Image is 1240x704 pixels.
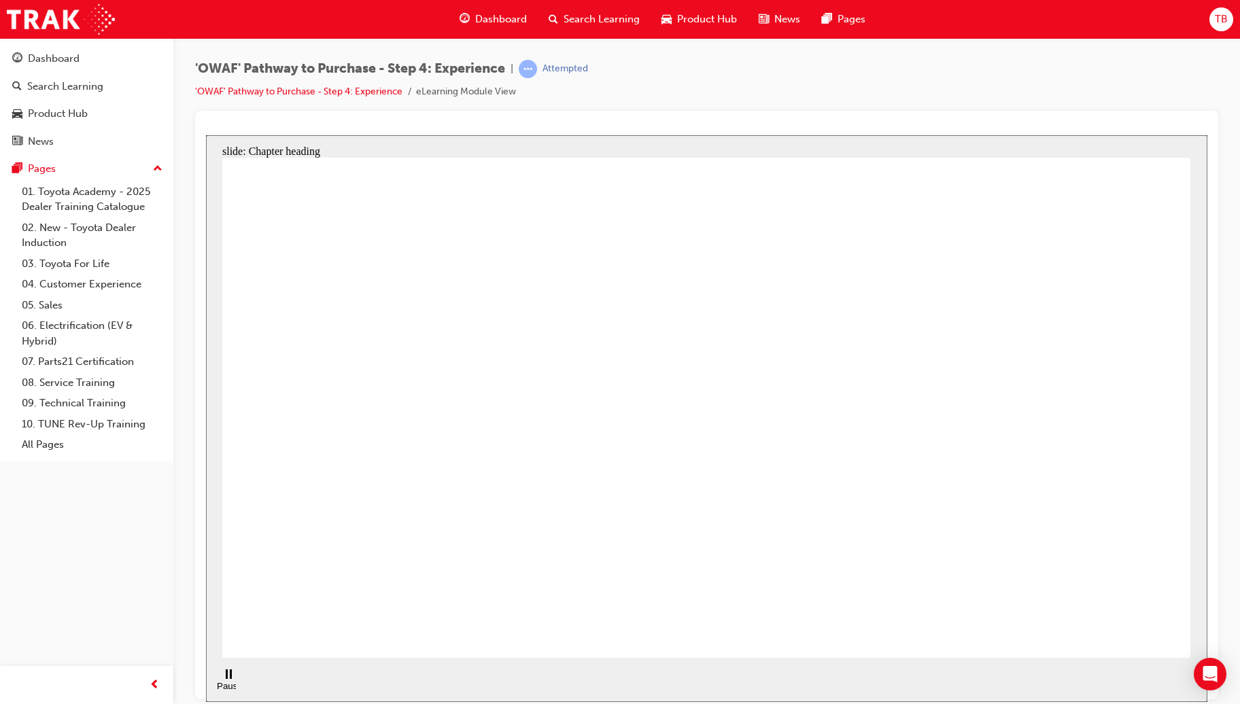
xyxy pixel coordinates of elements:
span: Pages [838,12,865,27]
div: Pause (Ctrl+Alt+P) [11,546,34,566]
div: Pages [28,161,56,177]
span: guage-icon [12,53,22,65]
a: 09. Technical Training [16,393,168,414]
span: guage-icon [460,11,470,28]
img: Trak [7,4,115,35]
button: DashboardSearch LearningProduct HubNews [5,43,168,156]
span: search-icon [12,81,22,93]
button: Pause (Ctrl+Alt+P) [7,533,30,557]
button: TB [1209,7,1233,31]
span: Product Hub [677,12,737,27]
a: 04. Customer Experience [16,274,168,295]
span: | [511,61,513,77]
span: learningRecordVerb_ATTEMPT-icon [519,60,537,78]
div: Search Learning [27,79,103,94]
button: Pages [5,156,168,181]
a: 02. New - Toyota Dealer Induction [16,217,168,253]
a: 01. Toyota Academy - 2025 Dealer Training Catalogue [16,181,168,217]
span: up-icon [153,160,162,178]
div: Open Intercom Messenger [1194,658,1226,690]
a: news-iconNews [748,5,811,33]
a: 07. Parts21 Certification [16,351,168,372]
span: Dashboard [475,12,527,27]
span: 'OWAF' Pathway to Purchase - Step 4: Experience [195,61,505,77]
a: search-iconSearch Learning [538,5,651,33]
a: News [5,129,168,154]
div: Dashboard [28,51,80,67]
a: car-iconProduct Hub [651,5,748,33]
a: pages-iconPages [811,5,876,33]
span: TB [1215,12,1228,27]
span: car-icon [12,108,22,120]
span: prev-icon [150,677,160,694]
a: Search Learning [5,74,168,99]
a: 10. TUNE Rev-Up Training [16,414,168,435]
a: All Pages [16,434,168,455]
div: Attempted [542,63,588,75]
div: News [28,134,54,149]
div: playback controls [7,523,30,567]
span: Search Learning [564,12,640,27]
span: search-icon [549,11,558,28]
span: pages-icon [12,163,22,175]
a: 05. Sales [16,295,168,316]
a: 08. Service Training [16,372,168,393]
a: Product Hub [5,101,168,126]
li: eLearning Module View [416,84,516,100]
a: guage-iconDashboard [449,5,538,33]
a: Dashboard [5,46,168,71]
div: Product Hub [28,106,88,122]
span: pages-icon [822,11,832,28]
span: news-icon [759,11,769,28]
a: 03. Toyota For Life [16,253,168,275]
span: car-icon [661,11,672,28]
a: 'OWAF' Pathway to Purchase - Step 4: Experience [195,86,402,97]
span: News [774,12,800,27]
span: news-icon [12,136,22,148]
a: 06. Electrification (EV & Hybrid) [16,315,168,351]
